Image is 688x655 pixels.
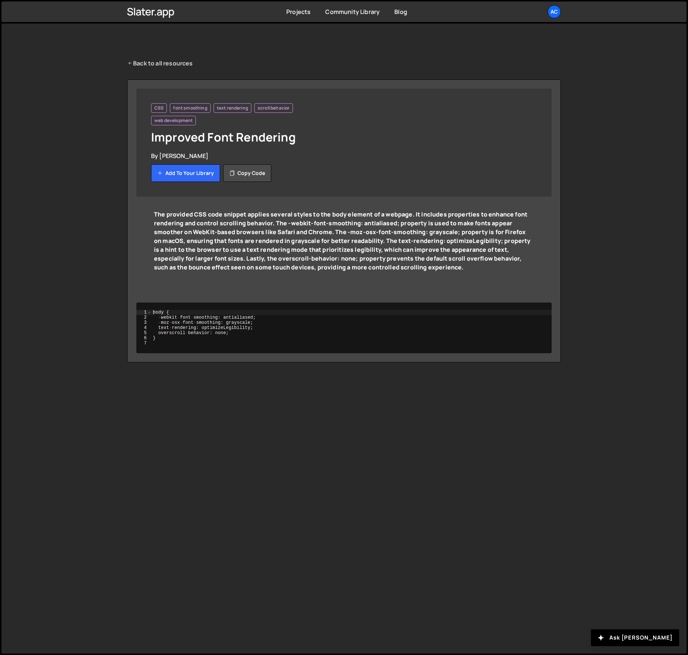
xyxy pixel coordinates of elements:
a: Ac [548,5,561,18]
a: Projects [286,8,311,16]
a: Blog [394,8,407,16]
a: Community Library [325,8,380,16]
button: Ask [PERSON_NAME] [591,629,679,646]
